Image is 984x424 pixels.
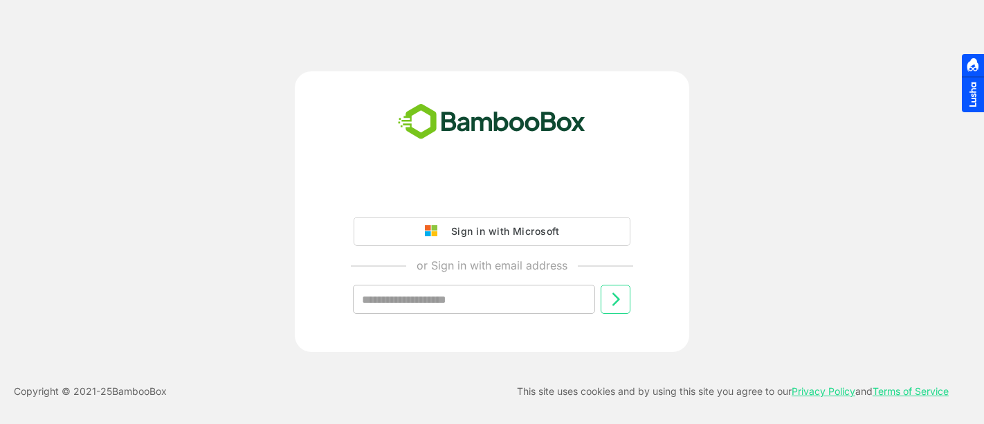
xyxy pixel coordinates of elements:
[390,99,593,145] img: bamboobox
[14,383,167,400] p: Copyright © 2021- 25 BambooBox
[873,385,949,397] a: Terms of Service
[444,222,559,240] div: Sign in with Microsoft
[517,383,949,400] p: This site uses cookies and by using this site you agree to our and
[792,385,855,397] a: Privacy Policy
[354,217,630,246] button: Sign in with Microsoft
[417,257,567,274] p: or Sign in with email address
[425,225,444,238] img: google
